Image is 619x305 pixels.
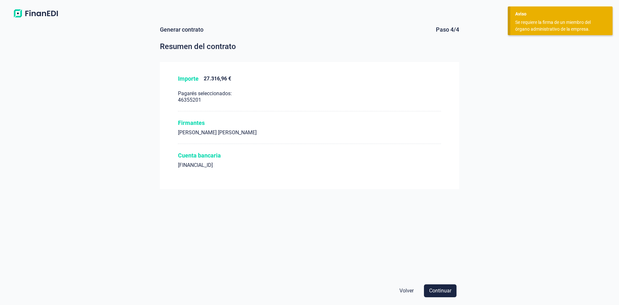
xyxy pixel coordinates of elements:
div: [FINANCIAL_ID] [178,162,441,168]
img: Logo de aplicación [10,8,61,19]
div: Paso 4/4 [436,26,459,34]
div: Importe [178,75,199,83]
div: Generar contrato [160,26,203,34]
div: 46355201 [178,97,441,103]
button: Volver [394,284,419,297]
div: Pagarés seleccionados: [178,90,441,97]
span: Continuar [429,287,451,295]
div: Se requiere la firma de un miembro del órgano administrativo de la empresa. [515,19,603,33]
div: Aviso [515,11,608,17]
span: Volver [399,287,414,295]
div: 27.316,96 € [204,76,231,82]
div: [PERSON_NAME] [PERSON_NAME] [178,129,441,136]
div: Firmantes [178,119,441,127]
div: Cuenta bancaria [178,152,441,159]
div: Resumen del contrato [160,41,459,52]
button: Continuar [424,284,457,297]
